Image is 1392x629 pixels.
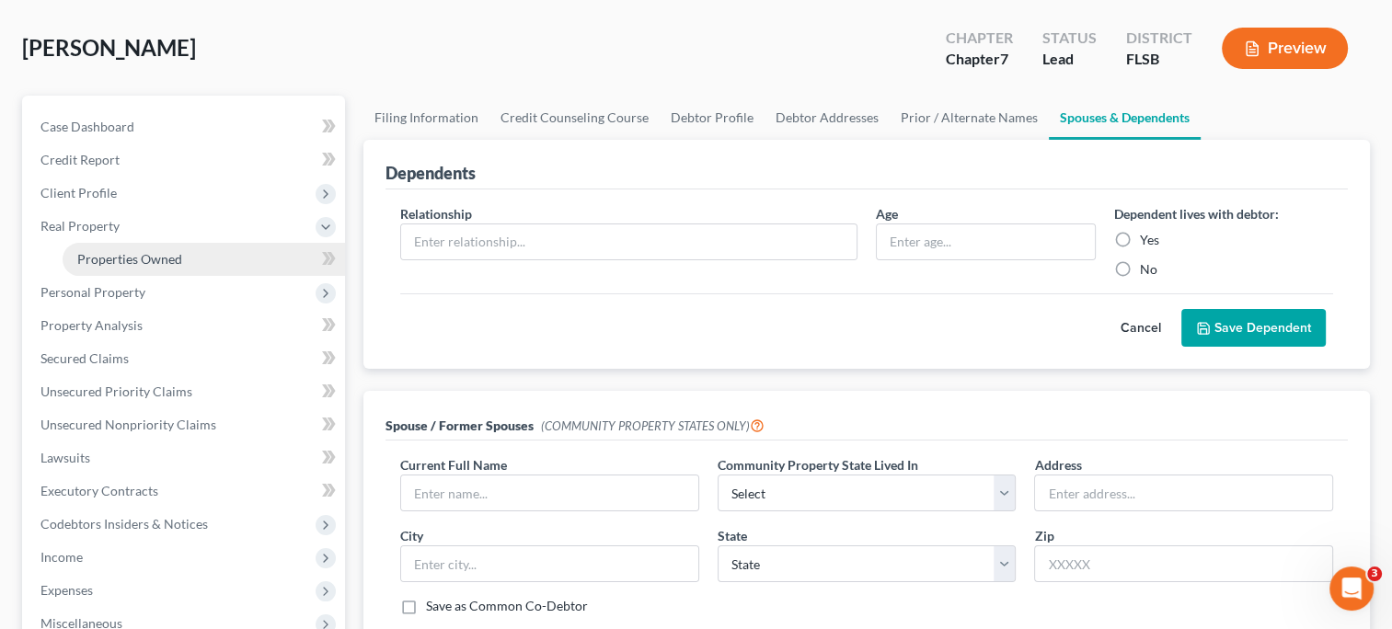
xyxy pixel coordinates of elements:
[1034,455,1081,475] label: Address
[40,317,143,333] span: Property Analysis
[718,457,918,473] span: Community Property State Lived In
[401,224,857,259] input: Enter relationship...
[26,342,345,375] a: Secured Claims
[26,110,345,143] a: Case Dashboard
[1034,545,1333,582] input: XXXXX
[765,96,890,140] a: Debtor Addresses
[40,383,192,399] span: Unsecured Priority Claims
[40,549,83,565] span: Income
[1181,309,1326,348] button: Save Dependent
[385,417,534,433] span: Spouse / Former Spouses
[1126,49,1192,70] div: FLSB
[426,597,588,615] label: Save as Common Co-Debtor
[877,224,1094,259] input: Enter age...
[890,96,1049,140] a: Prior / Alternate Names
[1000,50,1008,67] span: 7
[401,475,698,510] input: Enter name...
[26,309,345,342] a: Property Analysis
[401,546,698,581] input: Enter city...
[77,251,182,267] span: Properties Owned
[541,418,765,433] span: (COMMUNITY PROPERTY STATES ONLY)
[400,526,423,545] label: City
[946,49,1013,70] div: Chapter
[26,408,345,441] a: Unsecured Nonpriority Claims
[1034,526,1053,545] label: Zip
[1042,49,1097,70] div: Lead
[385,162,476,184] div: Dependents
[40,350,129,366] span: Secured Claims
[1114,204,1279,223] label: Dependent lives with debtor:
[22,34,196,61] span: [PERSON_NAME]
[40,119,134,134] span: Case Dashboard
[1140,260,1157,279] label: No
[876,204,898,223] label: Age
[26,143,345,177] a: Credit Report
[26,375,345,408] a: Unsecured Priority Claims
[718,526,747,545] label: State
[1100,310,1181,347] button: Cancel
[26,475,345,508] a: Executory Contracts
[1329,566,1374,611] iframe: Intercom live chat
[1035,475,1332,510] input: Enter address...
[660,96,765,140] a: Debtor Profile
[400,457,507,473] span: Current Full Name
[1126,28,1192,49] div: District
[1042,28,1097,49] div: Status
[40,516,208,532] span: Codebtors Insiders & Notices
[63,243,345,276] a: Properties Owned
[40,152,120,167] span: Credit Report
[1049,96,1201,140] a: Spouses & Dependents
[1222,28,1348,69] button: Preview
[1367,566,1382,581] span: 3
[40,417,216,432] span: Unsecured Nonpriority Claims
[489,96,660,140] a: Credit Counseling Course
[40,483,158,498] span: Executory Contracts
[946,28,1013,49] div: Chapter
[40,218,120,234] span: Real Property
[40,582,93,598] span: Expenses
[26,441,345,475] a: Lawsuits
[40,284,145,300] span: Personal Property
[400,206,472,222] span: Relationship
[40,450,90,465] span: Lawsuits
[363,96,489,140] a: Filing Information
[40,185,117,200] span: Client Profile
[1140,231,1159,249] label: Yes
